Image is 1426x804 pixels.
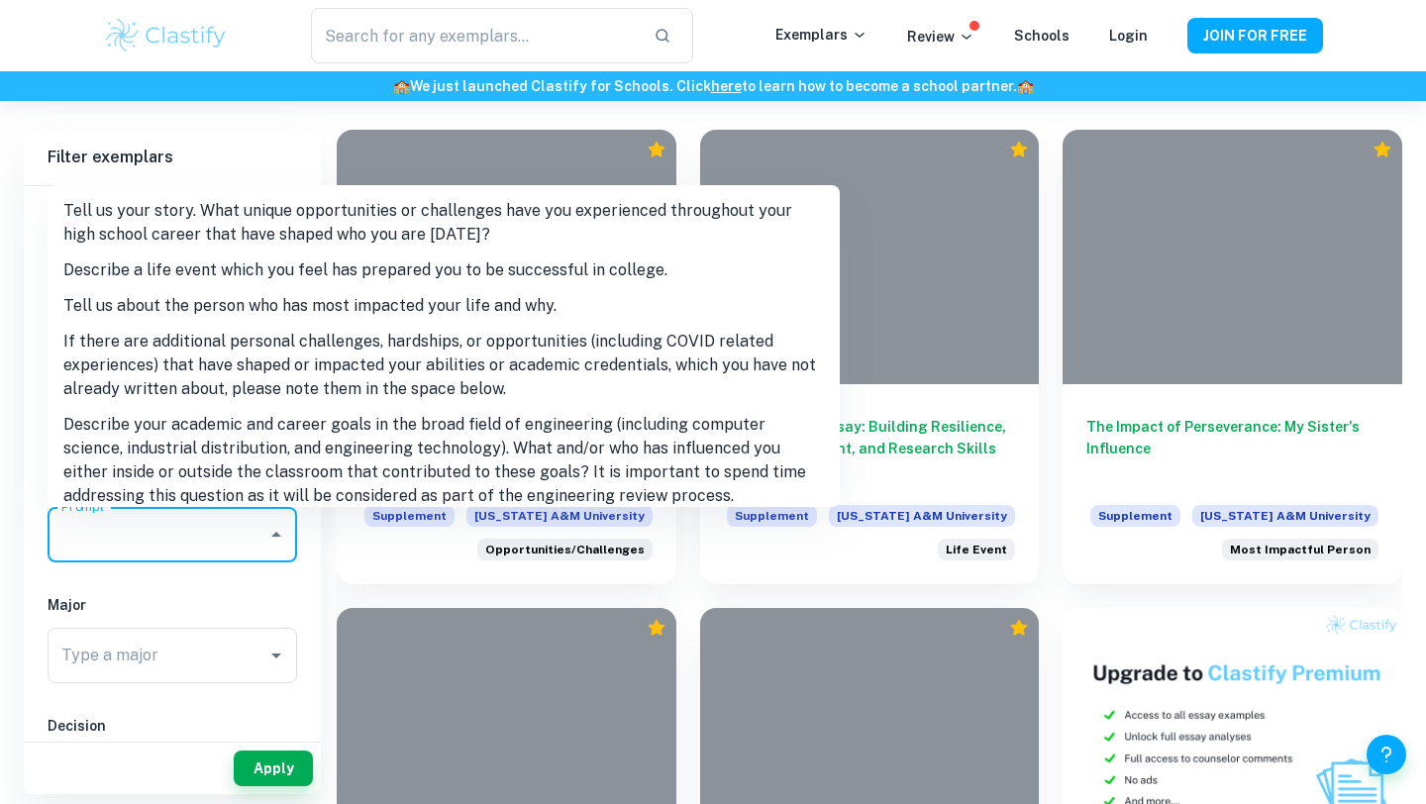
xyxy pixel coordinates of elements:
[700,130,1040,584] a: The Extended Essay: Building Resilience, Time Management, and Research SkillsSupplement[US_STATE]...
[1192,505,1378,527] span: [US_STATE] A&M University
[946,541,1007,558] span: Life Event
[1090,505,1180,527] span: Supplement
[1109,28,1148,44] a: Login
[48,288,840,324] li: Tell us about the person who has most impacted your life and why.
[48,715,297,737] h6: Decision
[24,130,321,185] h6: Filter exemplars
[829,505,1015,527] span: [US_STATE] A&M University
[1014,28,1069,44] a: Schools
[1086,416,1378,481] h6: The Impact of Perseverance: My Sister's Influence
[907,26,974,48] p: Review
[1373,140,1392,159] div: Premium
[311,8,638,63] input: Search for any exemplars...
[234,751,313,786] button: Apply
[48,193,840,252] li: Tell us your story. What unique opportunities or challenges have you experienced throughout your ...
[724,416,1016,481] h6: The Extended Essay: Building Resilience, Time Management, and Research Skills
[485,541,645,558] span: Opportunities/Challenges
[1017,78,1034,94] span: 🏫
[393,78,410,94] span: 🏫
[103,16,229,55] img: Clastify logo
[466,505,653,527] span: [US_STATE] A&M University
[711,78,742,94] a: here
[938,539,1015,560] div: Describe a life event which you feel has prepared you to be successful in college.
[262,642,290,669] button: Open
[1009,618,1029,638] div: Premium
[1222,539,1378,560] div: Tell us about the person who has most impacted your life and why.
[262,521,290,549] button: Close
[1230,541,1371,558] span: Most Impactful Person
[647,618,666,638] div: Premium
[775,24,867,46] p: Exemplars
[727,505,817,527] span: Supplement
[4,75,1422,97] h6: We just launched Clastify for Schools. Click to learn how to become a school partner.
[1187,18,1323,53] button: JOIN FOR FREE
[48,407,840,514] li: Describe your academic and career goals in the broad field of engineering (including computer sci...
[48,324,840,407] li: If there are additional personal challenges, hardships, or opportunities (including COVID related...
[1367,735,1406,774] button: Help and Feedback
[364,505,455,527] span: Supplement
[647,140,666,159] div: Premium
[477,539,653,560] div: Tell us your story. What unique opportunities or challenges have you experienced throughout your ...
[337,130,676,584] a: Transformative Power of PhilosophySupplement[US_STATE] A&M UniversityTell us your story. What uni...
[1063,130,1402,584] a: The Impact of Perseverance: My Sister's InfluenceSupplement[US_STATE] A&M UniversityTell us about...
[48,594,297,616] h6: Major
[1009,140,1029,159] div: Premium
[48,252,840,288] li: Describe a life event which you feel has prepared you to be successful in college.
